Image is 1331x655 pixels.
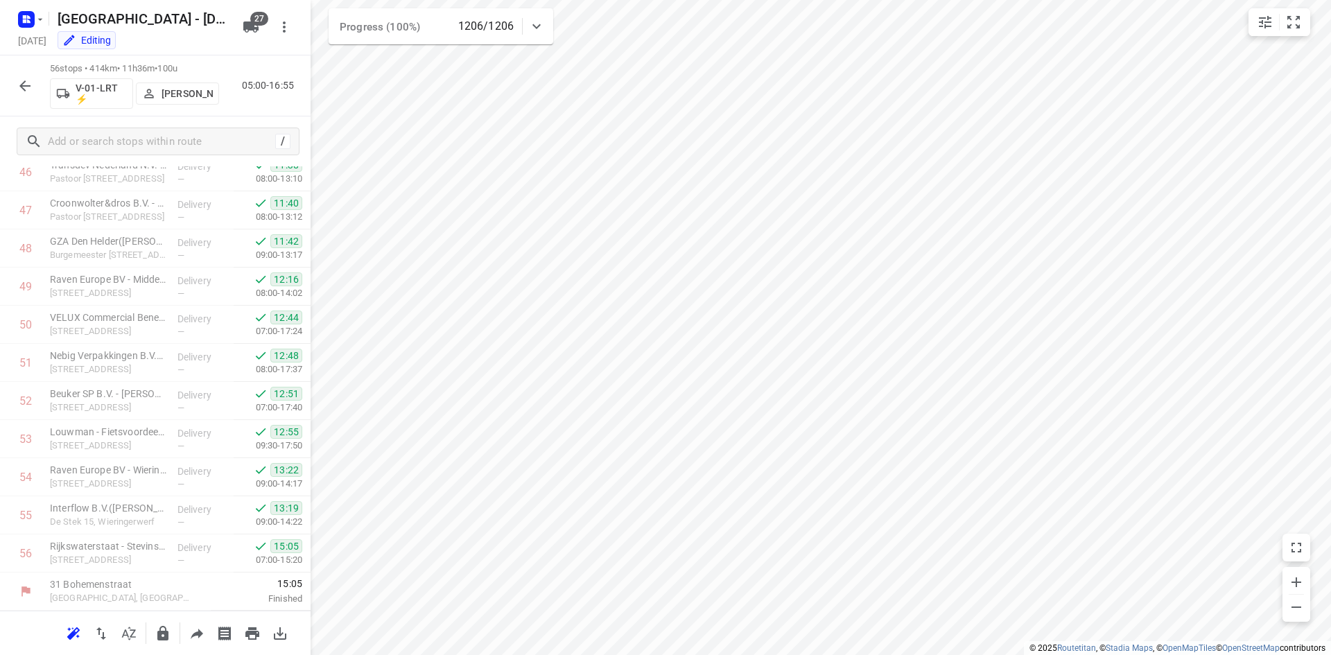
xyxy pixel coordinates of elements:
p: Raven Europe BV - Middenmeer(Erwin Brant) [50,272,166,286]
svg: Done [254,234,268,248]
p: Rijkswaterstaat - Stevinsluis(Arthur Zijlstra) [50,539,166,553]
p: [GEOGRAPHIC_DATA], [GEOGRAPHIC_DATA] [50,591,194,605]
span: Reverse route [87,626,115,639]
span: — [177,517,184,527]
a: OpenMapTiles [1163,643,1216,653]
svg: Done [254,311,268,324]
a: Stadia Maps [1106,643,1153,653]
div: 56 [19,547,32,560]
p: [STREET_ADDRESS] [50,324,166,338]
span: — [177,250,184,261]
p: Delivery [177,541,229,554]
p: De Stek 15, Wieringerwerf [50,515,166,529]
p: 08:00-13:10 [234,172,302,186]
span: Download route [266,626,294,639]
span: 11:42 [270,234,302,248]
div: 50 [19,318,32,331]
input: Add or search stops within route [48,131,275,152]
p: 31 Bohemenstraat [50,577,194,591]
span: 12:48 [270,349,302,363]
p: [PERSON_NAME] [162,88,213,99]
p: [STREET_ADDRESS] [50,286,166,300]
p: 07:00-15:20 [234,553,302,567]
p: VELUX Commercial Benelux B.V.(Tineke van der Vlugt ) [50,311,166,324]
p: Pastoor Koopmanweg 17, Den Helder [50,210,166,224]
p: 09:00-14:17 [234,477,302,491]
button: [PERSON_NAME] [136,82,219,105]
p: Delivery [177,503,229,516]
p: 08:00-17:37 [234,363,302,376]
p: Delivery [177,426,229,440]
p: Finished [211,592,302,606]
button: 27 [237,13,265,41]
p: [STREET_ADDRESS] [50,477,166,491]
p: 09:00-13:17 [234,248,302,262]
div: 47 [19,204,32,217]
span: 13:19 [270,501,302,515]
span: — [177,479,184,489]
div: small contained button group [1249,8,1310,36]
div: 54 [19,471,32,484]
span: — [177,365,184,375]
h5: Rename [52,8,232,30]
p: 08:00-13:12 [234,210,302,224]
span: 15:05 [211,577,302,591]
span: — [177,441,184,451]
p: [STREET_ADDRESS] [50,439,166,453]
p: Delivery [177,312,229,326]
span: — [177,555,184,566]
p: Interflow B.V.(Ineke Verblaauw) [50,501,166,515]
p: V-01-LRT ⚡ [76,82,127,105]
span: — [177,174,184,184]
span: • [155,63,157,73]
p: Delivery [177,159,229,173]
p: 56 stops • 414km • 11h36m [50,62,219,76]
p: Burgemeester Ritmeesterweg 20, Den Helder [50,248,166,262]
span: — [177,212,184,222]
div: / [275,134,290,149]
p: Delivery [177,464,229,478]
p: Nebig Verpakkingen B.V.(Ilse Dil) [50,349,166,363]
p: Delivery [177,198,229,211]
p: 09:30-17:50 [234,439,302,453]
p: [STREET_ADDRESS] [50,401,166,414]
span: — [177,326,184,337]
h5: Project date [12,33,52,49]
span: 12:16 [270,272,302,286]
span: 100u [157,63,177,73]
div: Progress (100%)1206/1206 [329,8,553,44]
span: 12:44 [270,311,302,324]
span: 11:40 [270,196,302,210]
p: 08:00-14:02 [234,286,302,300]
button: V-01-LRT ⚡ [50,78,133,109]
span: Print route [238,626,266,639]
p: Delivery [177,350,229,364]
span: 15:05 [270,539,302,553]
span: Sort by time window [115,626,143,639]
p: 1206/1206 [458,18,514,35]
p: [STREET_ADDRESS] [50,363,166,376]
button: Lock route [149,620,177,647]
div: 53 [19,433,32,446]
p: 05:00-16:55 [242,78,299,93]
span: Progress (100%) [340,21,420,33]
p: Delivery [177,274,229,288]
p: Raven Europe BV - Wieringerwerf(Erwin Brand) [50,463,166,477]
a: Routetitan [1057,643,1096,653]
div: 51 [19,356,32,369]
span: 12:55 [270,425,302,439]
div: 46 [19,166,32,179]
svg: Done [254,387,268,401]
p: 07:00-17:40 [234,401,302,414]
li: © 2025 , © , © © contributors [1029,643,1325,653]
div: You are currently in edit mode. [62,33,111,47]
p: Delivery [177,236,229,250]
div: 48 [19,242,32,255]
p: Beuker SP B.V. - Opmeer(s. Wilvers) [50,387,166,401]
div: 52 [19,394,32,408]
svg: Done [254,539,268,553]
p: Croonwolter&dros B.V. - Den Helder(Martijn Ligteringen) [50,196,166,210]
p: Sluiskolkkade 6, Den Oever [50,553,166,567]
span: Print shipping labels [211,626,238,639]
div: 55 [19,509,32,522]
